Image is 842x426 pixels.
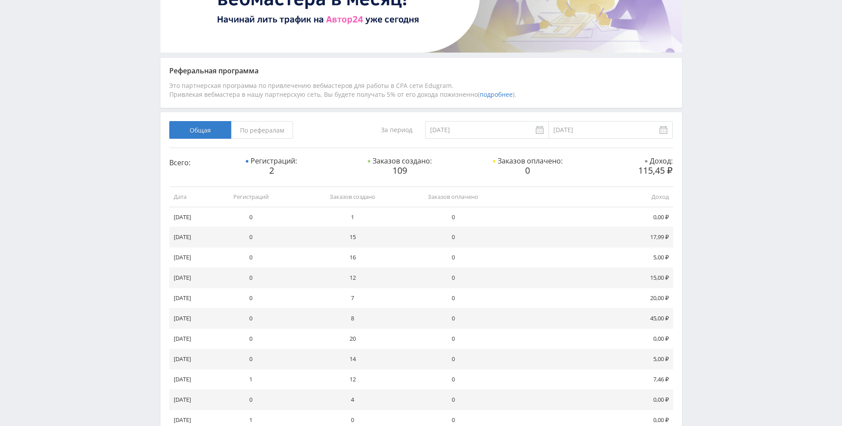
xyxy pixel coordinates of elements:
[169,157,246,167] div: Всего:
[212,165,331,175] div: 2
[293,329,412,349] td: 20
[494,329,673,349] td: 0,00 ₽
[494,268,673,288] td: 15,00 ₽
[169,288,209,308] td: [DATE]
[293,288,412,308] td: 7
[293,308,412,329] td: 8
[412,207,494,228] td: 0
[468,165,587,175] div: 0
[209,390,293,410] td: 0
[169,121,231,139] span: Общая
[340,121,417,139] div: За период
[412,308,494,329] td: 0
[209,186,293,207] th: Регистраций
[169,369,209,390] td: [DATE]
[246,156,297,166] span: Регистраций:
[293,268,412,288] td: 12
[293,227,412,247] td: 15
[169,186,209,207] th: Дата
[209,349,293,369] td: 0
[494,247,673,268] td: 5,00 ₽
[169,329,209,349] td: [DATE]
[412,227,494,247] td: 0
[169,247,209,268] td: [DATE]
[293,186,412,207] th: Заказов создано
[169,268,209,288] td: [DATE]
[169,81,673,99] div: Это партнерская программа по привлечению вебмастеров для работы в CPA сети Edugram. Привлекая веб...
[209,227,293,247] td: 0
[478,90,516,99] span: ( ).
[412,288,494,308] td: 0
[412,390,494,410] td: 0
[596,165,673,175] div: 115,45 ₽
[412,186,494,207] th: Заказов оплачено
[293,369,412,390] td: 12
[494,349,673,369] td: 5,00 ₽
[494,288,673,308] td: 20,00 ₽
[169,349,209,369] td: [DATE]
[494,390,673,410] td: 0,00 ₽
[169,207,209,228] td: [DATE]
[645,156,673,166] span: Доход:
[209,329,293,349] td: 0
[209,288,293,308] td: 0
[293,390,412,410] td: 4
[169,227,209,247] td: [DATE]
[494,227,673,247] td: 17,99 ₽
[368,156,432,166] span: Заказов создано:
[480,90,513,99] a: подробнее
[412,247,494,268] td: 0
[293,349,412,369] td: 14
[412,329,494,349] td: 0
[169,390,209,410] td: [DATE]
[412,268,494,288] td: 0
[494,186,673,207] th: Доход
[412,349,494,369] td: 0
[412,369,494,390] td: 0
[209,268,293,288] td: 0
[293,207,412,228] td: 1
[209,207,293,228] td: 0
[209,369,293,390] td: 1
[494,369,673,390] td: 7,46 ₽
[493,156,563,166] span: Заказов оплачено:
[209,247,293,268] td: 0
[494,308,673,329] td: 45,00 ₽
[293,247,412,268] td: 16
[340,165,459,175] div: 109
[169,308,209,329] td: [DATE]
[209,308,293,329] td: 0
[231,121,293,139] span: По рефералам
[494,207,673,228] td: 0,00 ₽
[169,67,673,75] div: Реферальная программа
